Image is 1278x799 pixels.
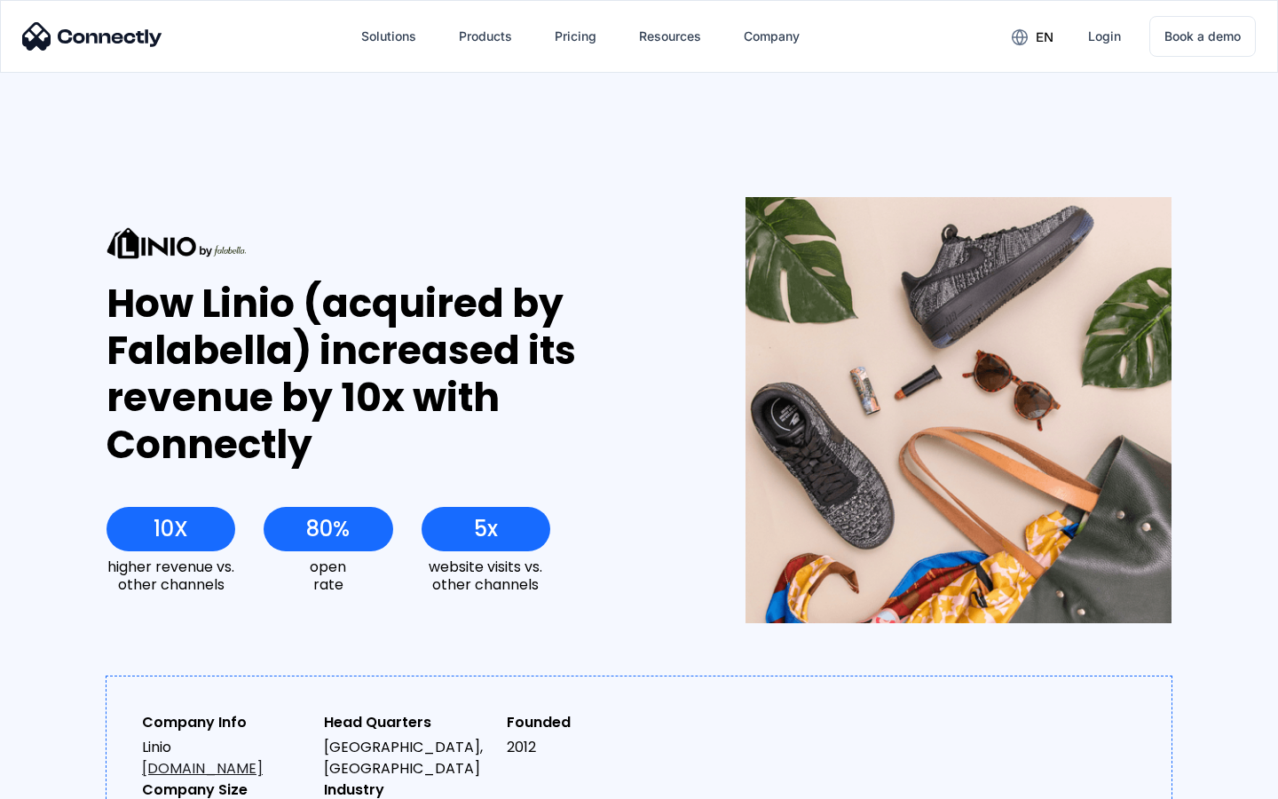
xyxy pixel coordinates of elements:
div: Company [744,24,800,49]
div: Company Info [142,712,310,733]
a: [DOMAIN_NAME] [142,758,263,779]
div: How Linio (acquired by Falabella) increased its revenue by 10x with Connectly [106,281,681,468]
div: Founded [507,712,674,733]
div: Resources [639,24,701,49]
a: Book a demo [1149,16,1256,57]
div: 5x [474,517,498,542]
div: 80% [306,517,350,542]
div: Products [459,24,512,49]
div: 2012 [507,737,674,758]
div: higher revenue vs. other channels [106,558,235,592]
div: Login [1088,24,1121,49]
div: [GEOGRAPHIC_DATA], [GEOGRAPHIC_DATA] [324,737,492,779]
a: Login [1074,15,1135,58]
img: Connectly Logo [22,22,162,51]
div: Solutions [361,24,416,49]
div: Head Quarters [324,712,492,733]
div: Linio [142,737,310,779]
ul: Language list [35,768,106,793]
aside: Language selected: English [18,768,106,793]
div: 10X [154,517,188,542]
a: Pricing [540,15,611,58]
div: open rate [264,558,392,592]
div: website visits vs. other channels [422,558,550,592]
div: en [1036,25,1053,50]
div: Pricing [555,24,596,49]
